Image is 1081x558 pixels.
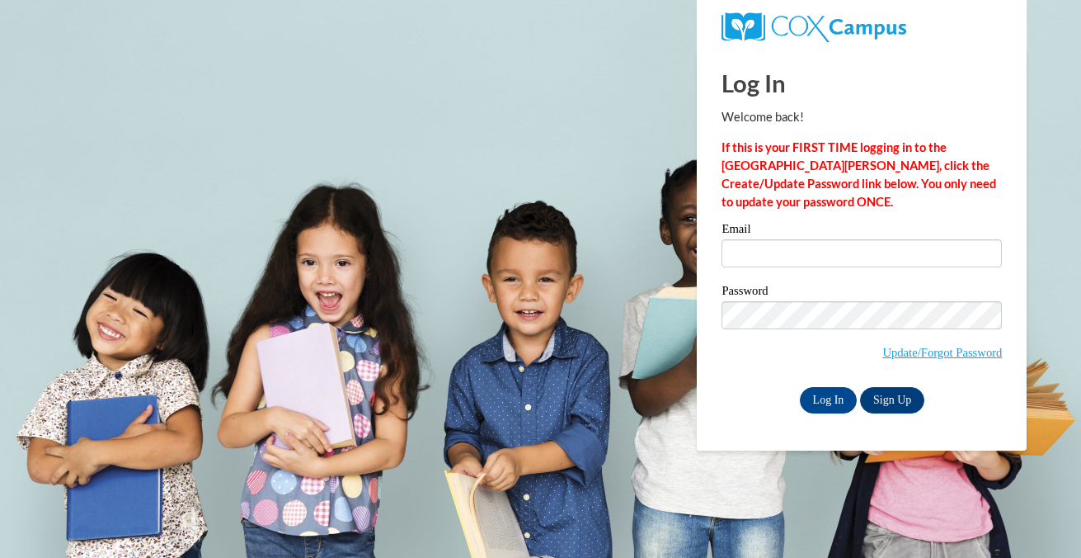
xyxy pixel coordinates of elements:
img: COX Campus [721,12,905,42]
a: Update/Forgot Password [882,346,1002,359]
strong: If this is your FIRST TIME logging in to the [GEOGRAPHIC_DATA][PERSON_NAME], click the Create/Upd... [721,140,996,209]
a: Sign Up [860,387,924,414]
label: Email [721,223,1002,239]
input: Log In [800,387,858,414]
p: Welcome back! [721,108,1002,126]
label: Password [721,285,1002,301]
a: COX Campus [721,19,905,33]
h1: Log In [721,66,1002,100]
